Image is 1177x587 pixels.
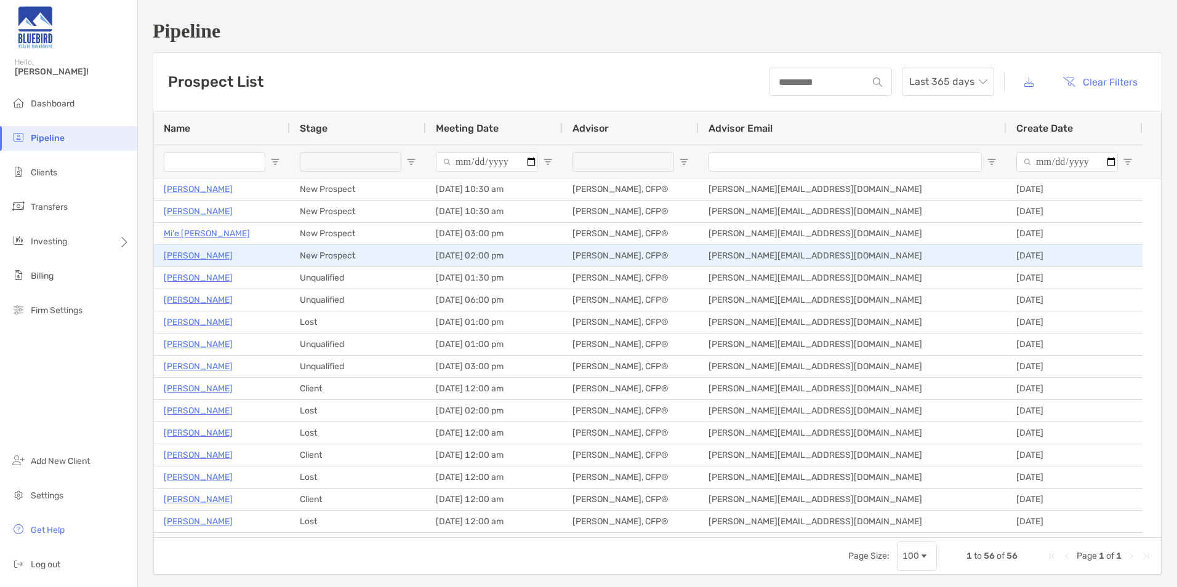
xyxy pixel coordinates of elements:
[31,305,82,316] span: Firm Settings
[563,400,699,421] div: [PERSON_NAME], CFP®
[11,130,26,145] img: pipeline icon
[699,444,1006,466] div: [PERSON_NAME][EMAIL_ADDRESS][DOMAIN_NAME]
[270,157,280,167] button: Open Filter Menu
[699,245,1006,266] div: [PERSON_NAME][EMAIL_ADDRESS][DOMAIN_NAME]
[563,201,699,222] div: [PERSON_NAME], CFP®
[290,356,426,377] div: Unqualified
[11,268,26,282] img: billing icon
[426,245,563,266] div: [DATE] 02:00 pm
[699,511,1006,532] div: [PERSON_NAME][EMAIL_ADDRESS][DOMAIN_NAME]
[426,178,563,200] div: [DATE] 10:30 am
[164,469,233,485] a: [PERSON_NAME]
[563,223,699,244] div: [PERSON_NAME], CFP®
[164,425,233,441] a: [PERSON_NAME]
[1016,122,1073,134] span: Create Date
[1006,245,1143,266] div: [DATE]
[563,533,699,554] div: [PERSON_NAME], CFP®
[1006,466,1143,488] div: [DATE]
[1006,511,1143,532] div: [DATE]
[974,551,982,561] span: to
[426,201,563,222] div: [DATE] 10:30 am
[679,157,689,167] button: Open Filter Menu
[164,226,250,241] a: Mi'e [PERSON_NAME]
[1006,223,1143,244] div: [DATE]
[699,267,1006,289] div: [PERSON_NAME][EMAIL_ADDRESS][DOMAIN_NAME]
[543,157,553,167] button: Open Filter Menu
[290,178,426,200] div: New Prospect
[563,356,699,377] div: [PERSON_NAME], CFP®
[426,333,563,355] div: [DATE] 01:00 pm
[164,514,233,529] a: [PERSON_NAME]
[164,381,233,396] p: [PERSON_NAME]
[15,5,55,49] img: Zoe Logo
[290,400,426,421] div: Lost
[709,152,982,172] input: Advisor Email Filter Input
[300,122,327,134] span: Stage
[290,201,426,222] div: New Prospect
[11,199,26,214] img: transfers icon
[164,337,233,352] p: [PERSON_NAME]
[426,489,563,510] div: [DATE] 12:00 am
[164,403,233,418] p: [PERSON_NAME]
[164,359,233,374] a: [PERSON_NAME]
[426,311,563,333] div: [DATE] 01:00 pm
[699,223,1006,244] div: [PERSON_NAME][EMAIL_ADDRESS][DOMAIN_NAME]
[426,511,563,532] div: [DATE] 12:00 am
[563,333,699,355] div: [PERSON_NAME], CFP®
[426,444,563,466] div: [DATE] 12:00 am
[164,492,233,507] p: [PERSON_NAME]
[31,525,65,535] span: Get Help
[699,466,1006,488] div: [PERSON_NAME][EMAIL_ADDRESS][DOMAIN_NAME]
[563,422,699,444] div: [PERSON_NAME], CFP®
[164,270,233,286] a: [PERSON_NAME]
[164,536,233,551] a: [PERSON_NAME]
[699,378,1006,399] div: [PERSON_NAME][EMAIL_ADDRESS][DOMAIN_NAME]
[436,122,499,134] span: Meeting Date
[164,447,233,463] a: [PERSON_NAME]
[31,271,54,281] span: Billing
[1006,356,1143,377] div: [DATE]
[1106,551,1114,561] span: of
[699,178,1006,200] div: [PERSON_NAME][EMAIL_ADDRESS][DOMAIN_NAME]
[426,223,563,244] div: [DATE] 03:00 pm
[290,333,426,355] div: Unqualified
[164,248,233,263] a: [PERSON_NAME]
[31,490,63,501] span: Settings
[987,157,997,167] button: Open Filter Menu
[897,541,937,571] div: Page Size
[997,551,1005,561] span: of
[168,73,263,90] h3: Prospect List
[15,66,130,77] span: [PERSON_NAME]!
[426,422,563,444] div: [DATE] 12:00 am
[290,489,426,510] div: Client
[1006,422,1143,444] div: [DATE]
[563,466,699,488] div: [PERSON_NAME], CFP®
[699,489,1006,510] div: [PERSON_NAME][EMAIL_ADDRESS][DOMAIN_NAME]
[699,289,1006,311] div: [PERSON_NAME][EMAIL_ADDRESS][DOMAIN_NAME]
[1062,551,1072,561] div: Previous Page
[426,533,563,554] div: [DATE] 03:00 pm
[1006,267,1143,289] div: [DATE]
[31,202,68,212] span: Transfers
[1006,489,1143,510] div: [DATE]
[1016,152,1118,172] input: Create Date Filter Input
[290,267,426,289] div: Unqualified
[31,456,90,466] span: Add New Client
[290,422,426,444] div: Lost
[290,511,426,532] div: Lost
[290,245,426,266] div: New Prospect
[164,204,233,219] a: [PERSON_NAME]
[31,133,65,143] span: Pipeline
[1123,157,1133,167] button: Open Filter Menu
[164,182,233,197] p: [PERSON_NAME]
[563,489,699,510] div: [PERSON_NAME], CFP®
[1006,378,1143,399] div: [DATE]
[31,559,60,570] span: Log out
[1006,551,1018,561] span: 56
